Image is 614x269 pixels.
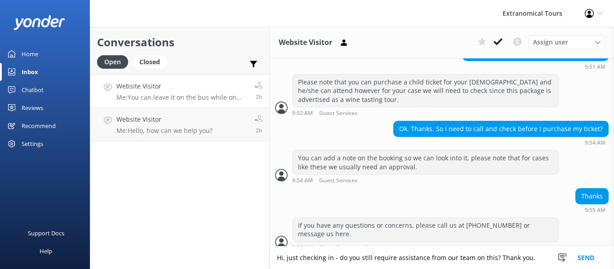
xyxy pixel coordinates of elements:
div: Thanks [576,189,608,204]
button: Send [569,247,603,269]
strong: 9:56 AM [292,245,313,251]
span: Oct 08 2025 06:43pm (UTC -07:00) America/Tijuana [256,127,263,134]
strong: 9:54 AM [292,178,313,184]
span: Guest Services [319,178,357,184]
p: Me: You can leave it on the bus while on the tour but please note that you are allowed to travel ... [116,93,248,101]
h4: Website Visitor [116,81,248,91]
span: • Unread [360,245,383,251]
div: Assign User [529,35,605,49]
div: Chatbot [22,81,44,99]
span: Assign user [533,37,568,47]
strong: 9:54 AM [585,140,605,146]
div: Ok. Thanks. So I need to call and check before I purchase my ticket? [394,121,608,137]
div: Oct 08 2025 06:54pm (UTC -07:00) America/Tijuana [292,177,559,184]
h2: Conversations [97,34,263,51]
div: Open [97,55,128,69]
div: Recommend [22,117,56,135]
h4: Website Visitor [116,115,213,124]
span: Oct 08 2025 06:45pm (UTC -07:00) America/Tijuana [256,93,263,101]
strong: 9:55 AM [585,207,605,213]
h3: Website Visitor [279,37,332,49]
strong: 9:51 AM [585,64,605,70]
div: Help [40,242,52,260]
div: If you have any questions or concerns, please call us at [PHONE_NUMBER] or message us here. [293,218,559,242]
div: Settings [22,135,43,153]
div: Reviews [22,99,43,117]
div: Oct 08 2025 06:56pm (UTC -07:00) America/Tijuana [292,244,559,251]
div: Oct 08 2025 06:55pm (UTC -07:00) America/Tijuana [575,207,609,213]
span: Guest Services [319,110,357,116]
div: Please note that you can purchase a child ticket for your [DEMOGRAPHIC_DATA] and he/she can atten... [293,75,559,107]
span: Guest Services [319,245,357,251]
strong: 9:52 AM [292,110,313,116]
a: Closed [133,57,171,66]
a: Website VisitorMe:Hello, how can we help you?2h [90,108,269,141]
div: Oct 08 2025 06:54pm (UTC -07:00) America/Tijuana [393,139,609,146]
div: Oct 08 2025 06:52pm (UTC -07:00) America/Tijuana [292,110,559,116]
div: Home [22,45,38,63]
img: yonder-white-logo.png [13,15,65,30]
div: Closed [133,55,167,69]
a: Website VisitorMe:You can leave it on the bus while on the tour but please note that you are allo... [90,74,269,108]
textarea: Hi, just checking in - do you still require assistance from our team on this? Thank you. [270,247,614,269]
div: Inbox [22,63,38,81]
div: Support Docs [28,224,64,242]
div: You can add a note on the booking so we can look into it, please note that for cases like these w... [293,150,559,174]
a: Open [97,57,133,66]
div: Oct 08 2025 06:51pm (UTC -07:00) America/Tijuana [463,63,609,70]
p: Me: Hello, how can we help you? [116,127,213,135]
